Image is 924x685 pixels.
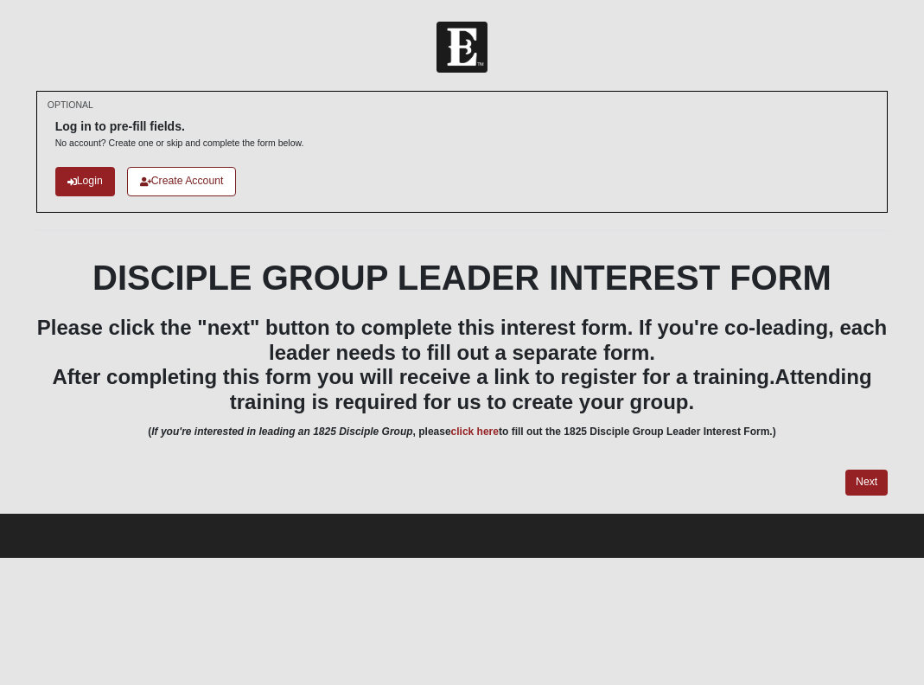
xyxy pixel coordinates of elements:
[451,426,499,438] a: click here
[55,137,304,150] p: No account? Create one or skip and complete the form below.
[55,119,304,134] h6: Log in to pre-fill fields.
[48,99,93,112] small: OPTIONAL
[127,167,237,195] a: Create Account
[845,470,888,495] a: Next
[437,22,487,73] img: Church of Eleven22 Logo
[36,316,889,415] h3: Please click the "next" button to complete this interest form. If you're co-leading, each leader ...
[151,426,412,438] i: If you're interested in leading an 1825 Disciple Group
[230,365,872,413] span: Attending training is required for us to create your group.
[55,167,115,195] a: Login
[92,259,832,297] b: DISCIPLE GROUP LEADER INTEREST FORM
[36,426,889,438] h6: ( , please to fill out the 1825 Disciple Group Leader Interest Form.)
